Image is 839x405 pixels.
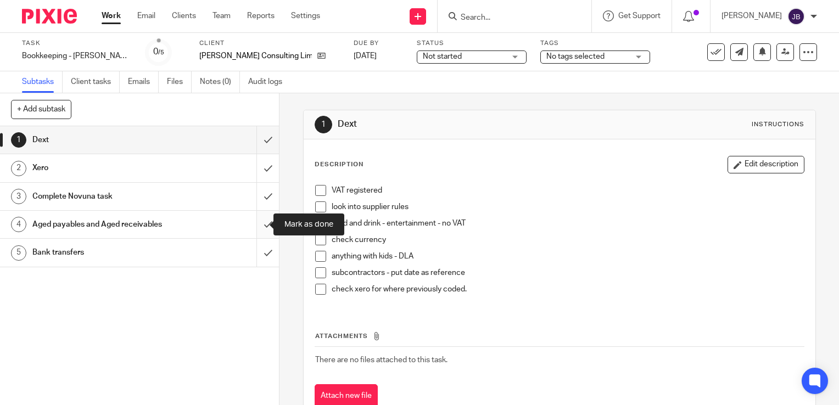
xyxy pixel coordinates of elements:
[199,39,340,48] label: Client
[32,188,175,205] h1: Complete Novuna task
[137,10,155,21] a: Email
[22,71,63,93] a: Subtasks
[315,356,448,364] span: There are no files attached to this task.
[11,217,26,232] div: 4
[102,10,121,21] a: Work
[540,39,650,48] label: Tags
[618,12,661,20] span: Get Support
[417,39,527,48] label: Status
[247,10,275,21] a: Reports
[32,244,175,261] h1: Bank transfers
[248,71,290,93] a: Audit logs
[721,10,782,21] p: [PERSON_NAME]
[200,71,240,93] a: Notes (0)
[11,245,26,261] div: 5
[315,160,363,169] p: Description
[354,39,403,48] label: Due by
[32,216,175,233] h1: Aged payables and Aged receivables
[158,49,164,55] small: /5
[354,52,377,60] span: [DATE]
[22,50,132,61] div: Bookkeeping - Agnes Cole
[153,46,164,58] div: 0
[315,116,332,133] div: 1
[291,10,320,21] a: Settings
[128,71,159,93] a: Emails
[11,189,26,204] div: 3
[11,100,71,119] button: + Add subtask
[315,333,368,339] span: Attachments
[172,10,196,21] a: Clients
[32,160,175,176] h1: Xero
[11,161,26,176] div: 2
[167,71,192,93] a: Files
[22,50,132,61] div: Bookkeeping - [PERSON_NAME]
[332,234,804,245] p: check currency
[332,284,804,295] p: check xero for where previously coded.
[332,185,804,196] p: VAT registered
[22,9,77,24] img: Pixie
[752,120,804,129] div: Instructions
[332,267,804,278] p: subcontractors - put date as reference
[728,156,804,173] button: Edit description
[212,10,231,21] a: Team
[332,251,804,262] p: anything with kids - DLA
[338,119,583,130] h1: Dext
[546,53,605,60] span: No tags selected
[787,8,805,25] img: svg%3E
[332,201,804,212] p: look into supplier rules
[22,39,132,48] label: Task
[423,53,462,60] span: Not started
[71,71,120,93] a: Client tasks
[11,132,26,148] div: 1
[199,50,312,61] p: [PERSON_NAME] Consulting Limited
[332,218,804,229] p: food and drink - entertainment - no VAT
[460,13,558,23] input: Search
[32,132,175,148] h1: Dext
